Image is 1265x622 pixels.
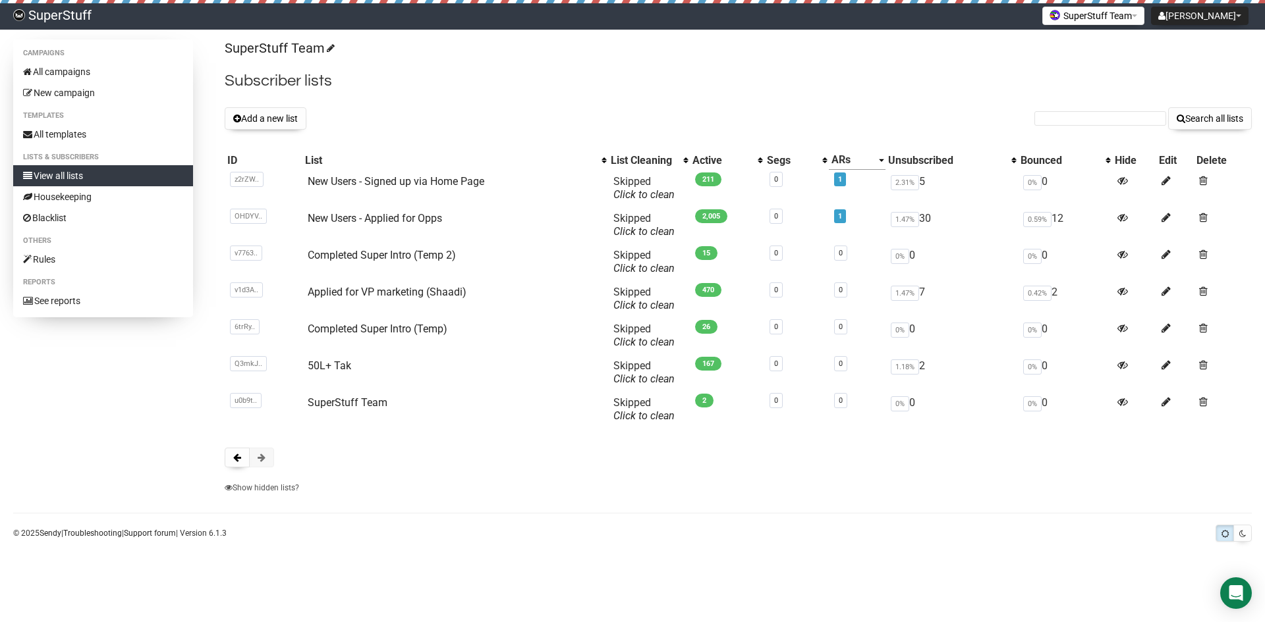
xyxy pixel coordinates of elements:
th: Segs: No sort applied, activate to apply an ascending sort [764,151,829,170]
a: 50L+ Tak [308,359,351,372]
td: 2 [1018,280,1111,317]
div: ID [227,154,300,167]
a: SuperStuff Team [308,396,387,409]
div: Open Intercom Messenger [1220,577,1252,609]
td: 0 [1018,391,1111,428]
button: Add a new list [225,107,306,130]
a: Completed Super Intro (Temp 2) [308,249,456,261]
span: 0% [1023,396,1042,411]
span: 0% [891,396,909,411]
a: 0 [774,175,778,184]
th: ARs: Descending sort applied, activate to remove the sort [829,151,886,170]
a: 0 [774,249,778,257]
a: All campaigns [13,61,193,82]
span: Skipped [613,175,675,201]
span: z2rZW.. [230,172,264,187]
span: 0% [1023,175,1042,190]
td: 30 [885,207,1018,244]
span: 2,005 [695,209,727,223]
li: Reports [13,274,193,290]
a: Rules [13,249,193,270]
a: 0 [774,286,778,294]
a: SuperStuff Team [225,40,333,56]
a: 0 [774,359,778,368]
td: 7 [885,280,1018,317]
span: 1.47% [891,212,919,227]
td: 0 [885,244,1018,280]
img: favicons [1050,10,1060,20]
a: 0 [839,396,843,405]
a: Click to clean [613,336,675,348]
div: Edit [1159,154,1191,167]
span: 0% [1023,249,1042,264]
span: 470 [695,283,721,297]
div: Unsubscribed [888,154,1005,167]
span: Skipped [613,212,675,238]
li: Campaigns [13,45,193,61]
a: 0 [774,323,778,331]
span: 26 [695,320,717,334]
th: ID: No sort applied, sorting is disabled [225,151,302,170]
button: SuperStuff Team [1042,7,1144,25]
span: v1d3A.. [230,282,263,298]
th: Unsubscribed: No sort applied, activate to apply an ascending sort [885,151,1018,170]
a: 0 [839,323,843,331]
span: 0.59% [1023,212,1052,227]
td: 0 [1018,170,1111,207]
span: Skipped [613,286,675,311]
a: Click to clean [613,225,675,238]
span: 15 [695,246,717,260]
a: 0 [839,249,843,257]
img: 703728c54cf28541de94309996d5b0e3 [13,9,25,21]
span: 2.31% [891,175,919,190]
a: 0 [839,359,843,368]
span: u0b9t.. [230,393,262,408]
span: Skipped [613,249,675,274]
a: Show hidden lists? [225,483,299,492]
td: 12 [1018,207,1111,244]
a: Applied for VP marketing (Shaadi) [308,286,466,298]
a: Click to clean [613,373,675,385]
span: 1.18% [891,359,919,375]
th: Edit: No sort applied, sorting is disabled [1156,151,1194,170]
a: New Users - Signed up via Home Page [308,175,484,188]
h2: Subscriber lists [225,69,1252,93]
th: List Cleaning: No sort applied, activate to apply an ascending sort [608,151,690,170]
a: Completed Super Intro (Temp) [308,323,447,335]
span: 0.42% [1023,286,1052,301]
th: List: No sort applied, activate to apply an ascending sort [302,151,608,170]
a: Support forum [124,529,176,538]
span: Q3mkJ.. [230,356,267,371]
a: 0 [839,286,843,294]
div: ARs [831,153,873,167]
a: New campaign [13,82,193,103]
li: Others [13,233,193,249]
span: 6trRy.. [230,319,260,334]
li: Templates [13,108,193,124]
a: View all lists [13,165,193,186]
td: 0 [885,317,1018,354]
span: 0% [891,249,909,264]
span: 1.47% [891,286,919,301]
td: 0 [1018,354,1111,391]
div: Active [692,154,751,167]
span: 0% [1023,359,1042,375]
a: Click to clean [613,262,675,274]
span: 0% [1023,323,1042,338]
a: 1 [838,212,842,220]
a: Blacklist [13,207,193,228]
td: 5 [885,170,1018,207]
span: 211 [695,172,721,186]
td: 0 [1018,244,1111,280]
td: 0 [1018,317,1111,354]
span: 0% [891,323,909,338]
td: 0 [885,391,1018,428]
a: 1 [838,175,842,184]
a: New Users - Applied for Opps [308,212,442,224]
td: 2 [885,354,1018,391]
a: See reports [13,290,193,311]
span: 2 [695,394,714,407]
div: Segs [767,154,816,167]
span: Skipped [613,396,675,422]
span: 167 [695,357,721,371]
